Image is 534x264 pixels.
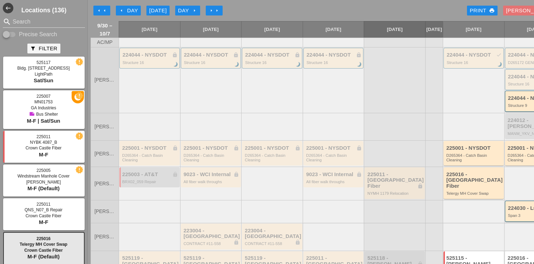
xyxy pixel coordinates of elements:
span: Sat/Sun [34,77,53,83]
i: check [496,52,502,58]
a: [DATE] [303,21,364,38]
div: D265364 - Catch Basin Cleaning [122,153,178,162]
div: 225001 - NYSDOT [306,145,362,151]
div: 223004 - [GEOGRAPHIC_DATA] [184,228,239,239]
a: [DATE] [443,21,504,38]
span: [PERSON_NAME] [94,124,115,129]
div: 225003 - AT&T [122,172,178,178]
i: lock [172,145,178,151]
span: M-F [39,219,48,225]
a: [DATE] [242,21,303,38]
span: [PERSON_NAME] [26,180,61,185]
span: M-F (Default) [27,253,60,259]
div: 225001 - NYSDOT [122,145,178,151]
span: QNS_N07_B Repair [25,207,62,212]
button: [DATE] [146,6,170,15]
i: brightness_3 [172,61,180,69]
button: Day [116,6,141,15]
i: filter_alt [30,46,36,51]
span: Crown Castle Fiber [26,146,62,150]
i: lock [295,52,300,58]
i: note [29,111,35,117]
span: M-F [39,152,48,157]
span: [PERSON_NAME] [94,209,115,214]
i: arrow_left [102,8,107,13]
span: 225007 [37,94,51,99]
span: Bldg. [STREET_ADDRESS] [17,66,70,71]
i: new_releases [76,133,83,139]
div: Enable Precise search to match search terms exactly. [3,30,85,39]
div: 224044 - NYSDOT [306,52,362,58]
i: lock [356,52,361,58]
i: lock [233,145,239,151]
div: Structure 16 [184,60,239,65]
i: arrow_left [96,8,102,13]
div: 9023 - WCI Internal [184,172,239,178]
i: arrow_right [209,8,214,13]
label: Precise Search [19,31,57,38]
span: 225011 [37,202,51,207]
span: 225005 [37,168,51,173]
button: Move Ahead 1 Week [206,6,223,15]
i: brightness_3 [295,61,302,69]
i: new_releases [76,92,83,99]
div: 225011 - [GEOGRAPHIC_DATA] Fiber [367,172,423,189]
button: Shrink Sidebar [3,3,13,13]
i: lock [172,172,178,177]
div: Filter [30,45,57,53]
span: Windstream Manhole Cover [18,174,70,179]
div: D265364 - Catch Basin Cleaning [184,153,239,162]
span: 225016 [37,236,51,241]
span: 225011 [37,134,51,139]
span: Bus Shelter [36,112,58,117]
a: [DATE] [364,21,425,38]
span: 9/30 – 10/7 [94,21,115,38]
i: arrow_left [119,8,124,13]
div: 9023 - WCI Internal [306,172,362,178]
div: Structure 16 [123,60,178,65]
span: Crown Castle Fiber [26,213,62,218]
i: lock [172,52,178,58]
span: Crown Castle Fiber [24,248,62,253]
div: 224044 - NYSDOT [123,52,178,58]
div: 225001 - NYSDOT [446,145,502,151]
div: Day [119,7,138,15]
div: D265364 - Catch Basin Cleaning [245,153,301,162]
a: [DATE] [119,21,180,38]
div: 224044 - NYSDOT [245,52,300,58]
div: BRX02_059 Repair [122,180,178,184]
i: lock [417,183,423,189]
a: Print [467,6,497,15]
div: NYMH 1179 Relocation [367,191,423,195]
i: new_releases [76,59,83,65]
a: [DATE] [180,21,242,38]
i: print [489,8,495,13]
div: CONTRACT #11-558 [245,242,301,246]
span: M-F | Sat/Sun [27,118,60,124]
div: 225016 - [GEOGRAPHIC_DATA] Fiber [446,172,502,189]
span: MN01753 [34,99,53,104]
span: M-F (Default) [27,185,60,191]
div: Day [178,7,197,15]
div: Print [470,7,495,15]
i: search [3,18,11,26]
i: lock [295,145,301,151]
span: 525117 [37,60,51,65]
span: Telergy MH Cover Swap [20,242,67,247]
div: Structure 16 [306,60,362,65]
div: 225001 - NYSDOT [245,145,301,151]
div: Structure 16 [447,60,502,65]
div: All fiber walk throughs [184,180,239,184]
span: NYBK 4087_B [30,140,57,145]
div: Telergy MH Cover Swap [446,191,502,195]
div: D265364 - Catch Basin Cleaning [446,153,502,162]
i: lock [233,52,239,58]
button: Filter [27,44,60,53]
i: brightness_3 [356,61,364,69]
span: [PERSON_NAME] [94,234,115,239]
div: All fiber walk throughs [306,180,362,184]
a: [DATE] [426,21,443,38]
div: 224044 - NYSDOT [184,52,239,58]
i: brightness_3 [496,61,504,69]
i: lock [233,239,239,245]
